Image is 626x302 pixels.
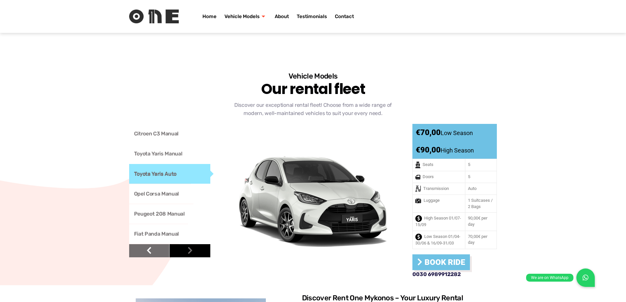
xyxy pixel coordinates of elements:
[228,153,398,249] img: Toyota Yaris Auto
[465,183,497,195] td: Auto
[412,124,497,141] div: €70,00
[412,271,461,277] span: 0030 6989912282
[129,124,211,144] a: Citroen C3 Manual
[220,3,271,30] a: Vehicle Models
[234,72,392,81] h3: Vehicle Models
[413,212,465,231] td: High Season 01/07-15/09
[465,195,497,212] td: 1 Suitcases / 2 Bags
[441,147,474,154] span: High Season
[415,198,421,203] img: Luggage
[129,224,211,244] a: Fiat Panda Manual
[129,204,211,224] a: Peugeot 208 Manual
[331,3,358,30] a: Contact
[271,3,293,30] a: About
[412,270,461,279] a: 0030 6989912282
[413,171,465,183] td: Doors
[415,186,421,192] img: Transmission
[415,175,420,179] img: Doors
[465,212,497,231] td: 90,00€ per day
[129,164,211,184] a: Toyota Yaris Auto
[413,195,465,212] td: Luggage
[415,234,422,240] img: Low Season 01/04-30/06 & 16/09-31/03
[413,183,465,195] td: Transmission
[129,184,211,204] a: Opel Corsa Manual
[413,231,465,249] td: Low Season 01/04-30/06 & 16/09-31/03
[465,171,497,183] td: 5
[465,159,497,171] td: 5
[415,162,420,168] img: Seats
[441,129,473,136] span: Low Season
[415,215,422,222] img: High Season 01/07-15/09
[412,254,470,270] a: Book Ride
[129,10,179,23] img: Rent One Logo without Text
[234,101,392,117] p: Discover our exceptional rental fleet! Choose from a wide range of modern, well-maintained vehicl...
[412,141,497,159] div: €90,00
[576,268,595,287] a: We are on WhatsApp
[129,144,211,164] a: Toyota Yaris Manual
[465,231,497,249] td: 70,00€ per day
[526,274,573,282] div: We are on WhatsApp
[413,159,465,171] td: Seats
[198,3,220,30] a: Home
[234,81,392,98] h2: Our rental fleet
[293,3,331,30] a: Testimonials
